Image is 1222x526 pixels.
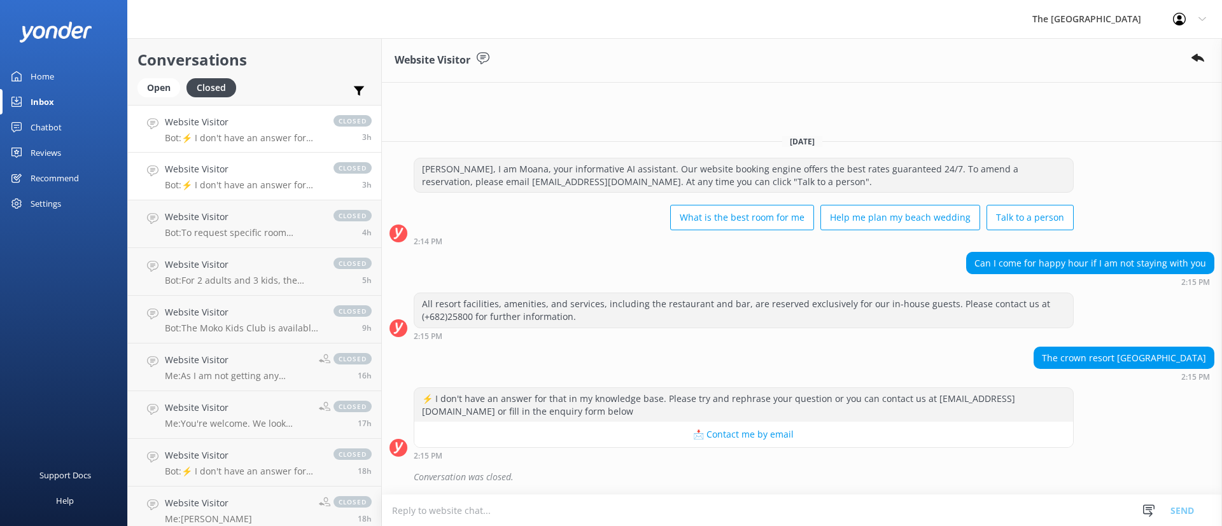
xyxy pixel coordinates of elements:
div: All resort facilities, amenities, and services, including the restaurant and bar, are reserved ex... [414,293,1073,327]
div: Can I come for happy hour if I am not staying with you [967,253,1214,274]
span: closed [334,162,372,174]
p: Me: As I am not getting any response, I will now close this chatbox. Please feel free to reach ou... [165,370,309,382]
span: closed [334,305,372,317]
a: Website VisitorBot:⚡ I don't have an answer for that in my knowledge base. Please try and rephras... [128,153,381,200]
span: closed [334,353,372,364]
a: Open [137,80,186,94]
button: What is the best room for me [670,205,814,230]
span: closed [334,115,372,127]
div: Closed [186,78,236,97]
p: Bot: ⚡ I don't have an answer for that in my knowledge base. Please try and rephrase your questio... [165,179,321,191]
h2: Conversations [137,48,372,72]
div: Sep 01 2025 02:15pm (UTC -10:00) Pacific/Honolulu [1034,372,1214,381]
span: Sep 01 2025 01:29am (UTC -10:00) Pacific/Honolulu [358,370,372,381]
span: Sep 01 2025 12:06pm (UTC -10:00) Pacific/Honolulu [362,275,372,286]
h4: Website Visitor [165,162,321,176]
h4: Website Visitor [165,496,252,510]
h3: Website Visitor [395,52,470,69]
strong: 2:15 PM [1181,373,1210,381]
span: [DATE] [782,136,822,147]
p: Me: [PERSON_NAME] [165,513,252,525]
div: Reviews [31,140,61,165]
a: Closed [186,80,242,94]
a: Website VisitorBot:For 2 adults and 3 kids, the Deluxe Beachside Suite or the Deluxe Beachfront S... [128,248,381,296]
span: closed [334,496,372,508]
span: Sep 01 2025 02:15pm (UTC -10:00) Pacific/Honolulu [362,179,372,190]
span: closed [334,258,372,269]
span: Sep 01 2025 12:28am (UTC -10:00) Pacific/Honolulu [358,418,372,429]
a: Website VisitorBot:To request specific room arrangements, please email [EMAIL_ADDRESS][DOMAIN_NAM... [128,200,381,248]
div: Chatbot [31,114,62,140]
div: Conversation was closed. [414,466,1214,488]
div: Inbox [31,89,54,114]
div: Help [56,488,74,513]
p: Me: You're welcome. We look forward to welcoming you and your family! [165,418,309,429]
h4: Website Visitor [165,115,321,129]
p: Bot: For 2 adults and 3 kids, the Deluxe Beachside Suite or the Deluxe Beachfront Suite would be ... [165,275,321,286]
p: Bot: ⚡ I don't have an answer for that in my knowledge base. Please try and rephrase your questio... [165,466,321,477]
button: Talk to a person [987,205,1074,230]
div: Recommend [31,165,79,191]
h4: Website Visitor [165,305,321,319]
div: ⚡ I don't have an answer for that in my knowledge base. Please try and rephrase your question or ... [414,388,1073,422]
span: closed [334,401,372,412]
div: [PERSON_NAME], I am Moana, your informative AI assistant. Our website booking engine offers the b... [414,158,1073,192]
span: Sep 01 2025 02:30pm (UTC -10:00) Pacific/Honolulu [362,132,372,142]
h4: Website Visitor [165,210,321,224]
h4: Website Visitor [165,353,309,367]
span: Aug 31 2025 11:11pm (UTC -10:00) Pacific/Honolulu [358,513,372,524]
strong: 2:15 PM [414,333,442,340]
h4: Website Visitor [165,448,321,462]
strong: 2:14 PM [414,238,442,246]
span: Sep 01 2025 08:44am (UTC -10:00) Pacific/Honolulu [362,322,372,333]
h4: Website Visitor [165,258,321,272]
a: Website VisitorMe:You're welcome. We look forward to welcoming you and your family!closed17h [128,391,381,439]
a: Website VisitorMe:As I am not getting any response, I will now close this chatbox. Please feel fr... [128,343,381,391]
div: Settings [31,191,61,216]
span: closed [334,210,372,221]
p: Bot: ⚡ I don't have an answer for that in my knowledge base. Please try and rephrase your questio... [165,132,321,144]
div: Open [137,78,180,97]
a: Website VisitorBot:⚡ I don't have an answer for that in my knowledge base. Please try and rephras... [128,439,381,487]
div: Sep 01 2025 02:15pm (UTC -10:00) Pacific/Honolulu [414,331,1074,340]
p: Bot: The Moko Kids Club is available for children aged [DEMOGRAPHIC_DATA]. The Teen Zone is desig... [165,322,321,334]
strong: 2:15 PM [1181,279,1210,286]
p: Bot: To request specific room arrangements, please email [EMAIL_ADDRESS][DOMAIN_NAME]. [165,227,321,239]
div: The crown resort [GEOGRAPHIC_DATA] [1034,347,1214,369]
button: Help me plan my beach wedding [820,205,980,230]
div: Sep 01 2025 02:15pm (UTC -10:00) Pacific/Honolulu [966,277,1214,286]
strong: 2:15 PM [414,452,442,460]
span: Aug 31 2025 11:38pm (UTC -10:00) Pacific/Honolulu [358,466,372,476]
div: Home [31,64,54,89]
button: 📩 Contact me by email [414,422,1073,447]
span: closed [334,448,372,460]
div: 2025-09-02T01:47:47.321 [390,466,1214,488]
div: Sep 01 2025 02:14pm (UTC -10:00) Pacific/Honolulu [414,237,1074,246]
a: Website VisitorBot:The Moko Kids Club is available for children aged [DEMOGRAPHIC_DATA]. The Teen... [128,296,381,343]
div: Sep 01 2025 02:15pm (UTC -10:00) Pacific/Honolulu [414,451,1074,460]
a: Website VisitorBot:⚡ I don't have an answer for that in my knowledge base. Please try and rephras... [128,105,381,153]
span: Sep 01 2025 01:45pm (UTC -10:00) Pacific/Honolulu [362,227,372,238]
h4: Website Visitor [165,401,309,415]
img: yonder-white-logo.png [19,22,92,43]
div: Support Docs [39,462,91,488]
